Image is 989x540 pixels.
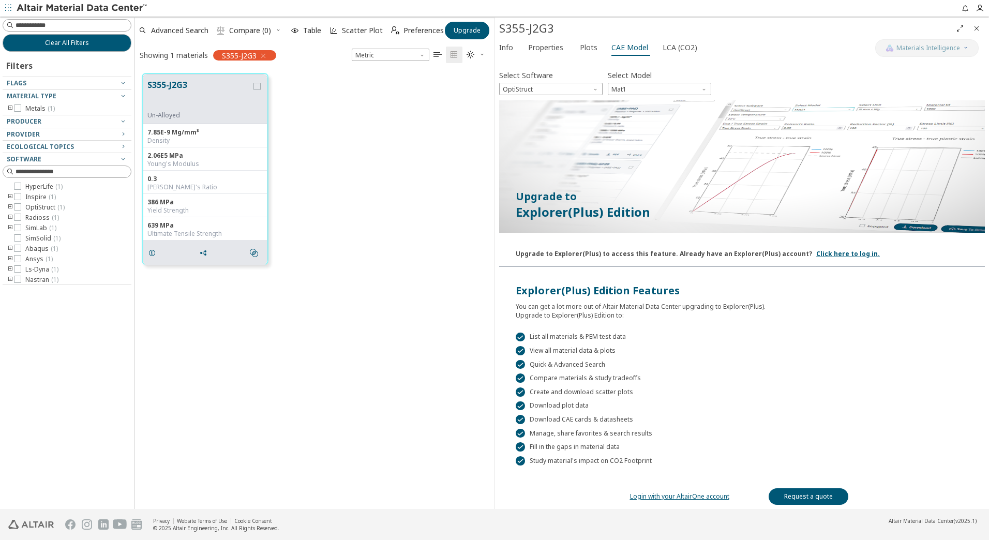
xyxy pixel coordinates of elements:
[516,283,968,298] div: Explorer(Plus) Edition Features
[516,298,968,320] div: You can get a lot more out of Altair Material Data Center upgrading to Explorer(Plus). Upgrade to...
[499,83,603,95] span: OptiStruct
[3,141,131,153] button: Ecological Topics
[467,51,475,59] i: 
[48,104,55,113] span: ( 1 )
[516,456,968,466] div: Study material's impact on CO2 Footprint
[816,249,880,258] a: Click here to log in.
[446,47,462,63] button: Tile View
[45,39,89,47] span: Clear All Filters
[147,206,263,215] div: Yield Strength
[516,415,525,424] div: 
[7,224,14,232] i: toogle group
[516,387,968,397] div: Create and download scatter plots
[516,360,968,369] div: Quick & Advanced Search
[889,517,954,524] span: Altair Material Data Center
[7,79,26,87] span: Flags
[516,346,968,355] div: View all material data & plots
[608,83,711,95] div: Model
[499,83,603,95] div: Software
[17,3,148,13] img: Altair Material Data Center
[7,203,14,212] i: toogle group
[25,214,59,222] span: Radioss
[51,275,58,284] span: ( 1 )
[886,44,894,52] img: AI Copilot
[499,68,553,83] label: Select Software
[516,333,968,342] div: List all materials & PEM test data
[7,130,40,139] span: Provider
[25,245,58,253] span: Abaqus
[147,198,263,206] div: 386 MPa
[153,524,279,532] div: © 2025 Altair Engineering, Inc. All Rights Reserved.
[151,27,208,34] span: Advanced Search
[663,39,697,56] span: LCA (CO2)
[516,456,525,466] div: 
[896,44,960,52] span: Materials Intelligence
[433,51,442,59] i: 
[516,415,968,424] div: Download CAE cards & datasheets
[3,90,131,102] button: Material Type
[25,276,58,284] span: Nastran
[516,245,812,258] div: Upgrade to Explorer(Plus) to access this feature. Already have an Explorer(Plus) account?
[147,137,263,145] div: Density
[7,117,41,126] span: Producer
[53,234,61,243] span: ( 1 )
[25,203,65,212] span: OptiStruct
[429,47,446,63] button: Table View
[25,224,56,232] span: SimLab
[516,333,525,342] div: 
[875,39,979,57] button: AI CopilotMaterials Intelligence
[153,517,170,524] a: Privacy
[234,517,272,524] a: Cookie Consent
[769,488,848,505] a: Request a quote
[516,360,525,369] div: 
[143,243,165,263] button: Details
[7,214,14,222] i: toogle group
[25,104,55,113] span: Metals
[7,104,14,113] i: toogle group
[608,83,711,95] span: Mat1
[352,49,429,61] span: Metric
[516,442,525,452] div: 
[7,245,14,253] i: toogle group
[7,142,74,151] span: Ecological Topics
[3,128,131,141] button: Provider
[516,401,968,411] div: Download plot data
[352,49,429,61] div: Unit System
[952,20,968,37] button: Full Screen
[49,223,56,232] span: ( 1 )
[516,373,968,383] div: Compare materials & study tradeoffs
[499,100,985,233] img: Paywall-CAE
[516,346,525,355] div: 
[303,27,321,34] span: Table
[55,182,63,191] span: ( 1 )
[516,387,525,397] div: 
[3,153,131,166] button: Software
[516,189,968,204] p: Upgrade to
[49,192,56,201] span: ( 1 )
[499,20,952,37] div: S355-J2G3
[134,66,495,509] div: grid
[580,39,597,56] span: Plots
[391,26,399,35] i: 
[177,517,227,524] a: Website Terms of Use
[147,152,263,160] div: 2.06E5 MPa
[342,27,383,34] span: Scatter Plot
[194,243,216,263] button: Share
[630,492,729,501] a: Login with your AltairOne account
[222,51,257,60] span: S355-J2G3
[25,193,56,201] span: Inspire
[7,265,14,274] i: toogle group
[403,27,444,34] span: Preferences
[889,517,977,524] div: (v2025.1)
[3,52,38,77] div: Filters
[52,213,59,222] span: ( 1 )
[57,203,65,212] span: ( 1 )
[3,34,131,52] button: Clear All Filters
[7,193,14,201] i: toogle group
[147,183,263,191] div: [PERSON_NAME]'s Ratio
[147,79,251,111] button: S355-J2G3
[7,155,41,163] span: Software
[51,265,58,274] span: ( 1 )
[250,249,258,257] i: 
[516,373,525,383] div: 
